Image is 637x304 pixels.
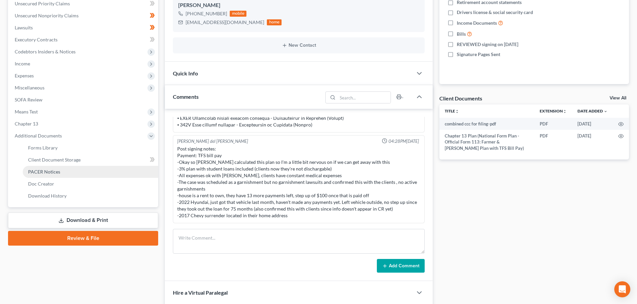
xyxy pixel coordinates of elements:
div: Post signing notes: Payment: TFS bill pay -Okay so [PERSON_NAME] calculated this plan so I'm a li... [177,145,420,219]
span: Bills [457,31,466,37]
td: PDF [534,118,572,130]
a: Executory Contracts [9,34,158,46]
a: Titleunfold_more [445,108,459,113]
span: Income Documents [457,20,497,26]
span: Comments [173,93,199,100]
a: Date Added expand_more [577,108,608,113]
span: Client Document Storage [28,157,81,163]
a: Doc Creator [23,178,158,190]
span: REVIEWED signing on [DATE] [457,41,518,48]
i: unfold_more [563,109,567,113]
span: Lawsuits [15,25,33,30]
span: Unsecured Priority Claims [15,1,70,6]
span: Quick Info [173,70,198,76]
span: Expenses [15,73,34,78]
span: Signature Pages Sent [457,51,500,58]
span: Download History [28,193,67,199]
td: [DATE] [572,130,613,154]
a: Client Document Storage [23,154,158,166]
span: Hire a Virtual Paralegal [173,289,228,296]
span: 04:28PM[DATE] [389,138,419,144]
button: Add Comment [377,259,425,273]
div: [EMAIL_ADDRESS][DOMAIN_NAME] [186,19,264,26]
a: Forms Library [23,142,158,154]
span: Codebtors Insiders & Notices [15,49,76,54]
span: PACER Notices [28,169,60,175]
td: Chapter 13 Plan (National Form Plan - Official Form 113: Farmer & [PERSON_NAME] Plan with TFS Bil... [439,130,534,154]
input: Search... [338,92,391,103]
span: Means Test [15,109,38,114]
td: PDF [534,130,572,154]
button: New Contact [178,43,419,48]
div: Client Documents [439,95,482,102]
i: expand_more [604,109,608,113]
span: Miscellaneous [15,85,44,90]
a: Lawsuits [9,22,158,34]
span: Income [15,61,30,66]
td: combined ccc for filing-pdf [439,118,534,130]
span: SOFA Review [15,97,42,102]
span: Executory Contracts [15,37,58,42]
div: Open Intercom Messenger [614,281,630,297]
div: mobile [230,11,246,17]
a: Extensionunfold_more [540,108,567,113]
span: Additional Documents [15,133,62,138]
div: home [267,19,282,25]
i: unfold_more [455,109,459,113]
div: [PERSON_NAME] del [PERSON_NAME] [177,138,248,144]
div: [PERSON_NAME] [178,1,419,9]
td: [DATE] [572,118,613,130]
a: Download History [23,190,158,202]
span: Drivers license & social security card [457,9,533,16]
a: Unsecured Nonpriority Claims [9,10,158,22]
span: Doc Creator [28,181,54,187]
span: Chapter 13 [15,121,38,126]
span: Unsecured Nonpriority Claims [15,13,79,18]
a: Review & File [8,231,158,246]
a: SOFA Review [9,94,158,106]
a: PACER Notices [23,166,158,178]
a: Download & Print [8,213,158,228]
div: [PHONE_NUMBER] [186,10,227,17]
span: Forms Library [28,145,58,150]
a: View All [610,96,626,100]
